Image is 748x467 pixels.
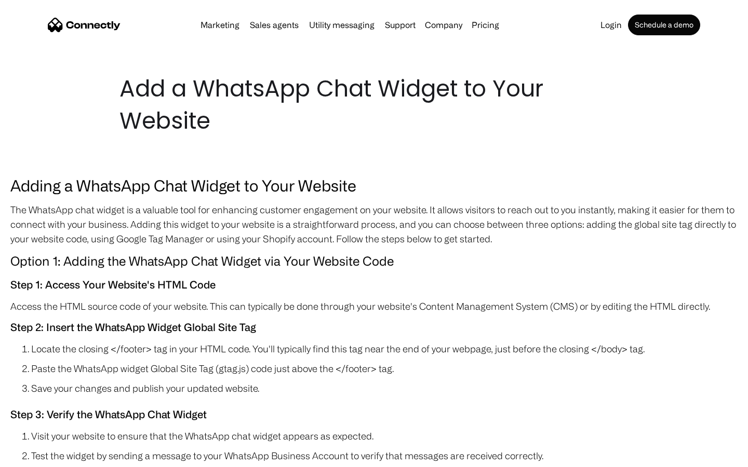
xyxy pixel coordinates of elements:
[468,21,503,29] a: Pricing
[31,448,738,463] li: Test the widget by sending a message to your WhatsApp Business Account to verify that messages ar...
[31,429,738,443] li: Visit your website to ensure that the WhatsApp chat widget appears as expected.
[31,361,738,376] li: Paste the WhatsApp widget Global Site Tag (gtag.js) code just above the </footer> tag.
[31,381,738,395] li: Save your changes and publish your updated website.
[10,276,738,294] h5: Step 1: Access Your Website's HTML Code
[10,299,738,313] p: Access the HTML source code of your website. This can typically be done through your website's Co...
[246,21,303,29] a: Sales agents
[628,15,700,35] a: Schedule a demo
[596,21,626,29] a: Login
[119,73,629,137] h1: Add a WhatsApp Chat Widget to Your Website
[31,341,738,356] li: Locate the closing </footer> tag in your HTML code. You'll typically find this tag near the end o...
[425,18,462,32] div: Company
[21,449,62,463] ul: Language list
[10,202,738,246] p: The WhatsApp chat widget is a valuable tool for enhancing customer engagement on your website. It...
[10,319,738,336] h5: Step 2: Insert the WhatsApp Widget Global Site Tag
[305,21,379,29] a: Utility messaging
[10,449,62,463] aside: Language selected: English
[10,406,738,423] h5: Step 3: Verify the WhatsApp Chat Widget
[10,173,738,197] h3: Adding a WhatsApp Chat Widget to Your Website
[10,251,738,271] h4: Option 1: Adding the WhatsApp Chat Widget via Your Website Code
[196,21,244,29] a: Marketing
[381,21,420,29] a: Support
